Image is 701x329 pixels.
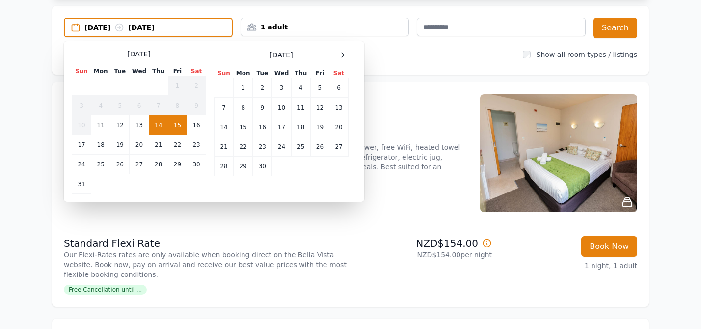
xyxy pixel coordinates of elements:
[272,78,291,98] td: 3
[72,155,91,174] td: 24
[130,96,149,115] td: 6
[234,69,253,78] th: Mon
[500,261,637,271] p: 1 night, 1 adult
[64,250,347,279] p: Our Flexi-Rates rates are only available when booking direct on the Bella Vista website. Book now...
[234,98,253,117] td: 8
[149,115,168,135] td: 14
[168,67,187,76] th: Fri
[272,98,291,117] td: 10
[329,78,349,98] td: 6
[329,137,349,157] td: 27
[253,69,272,78] th: Tue
[187,67,206,76] th: Sat
[537,51,637,58] label: Show all room types / listings
[127,49,150,59] span: [DATE]
[110,135,130,155] td: 19
[270,50,293,60] span: [DATE]
[310,69,329,78] th: Fri
[149,155,168,174] td: 28
[215,69,234,78] th: Sun
[215,137,234,157] td: 21
[110,67,130,76] th: Tue
[72,115,91,135] td: 10
[234,157,253,176] td: 29
[187,96,206,115] td: 9
[91,67,110,76] th: Mon
[64,236,347,250] p: Standard Flexi Rate
[329,98,349,117] td: 13
[272,117,291,137] td: 17
[215,157,234,176] td: 28
[168,115,187,135] td: 15
[72,96,91,115] td: 3
[291,117,310,137] td: 18
[72,135,91,155] td: 17
[593,18,637,38] button: Search
[354,236,492,250] p: NZD$154.00
[215,117,234,137] td: 14
[72,67,91,76] th: Sun
[272,137,291,157] td: 24
[310,117,329,137] td: 19
[253,117,272,137] td: 16
[130,155,149,174] td: 27
[310,137,329,157] td: 26
[91,135,110,155] td: 18
[329,69,349,78] th: Sat
[241,22,409,32] div: 1 adult
[168,76,187,96] td: 1
[149,67,168,76] th: Thu
[84,23,232,32] div: [DATE] [DATE]
[581,236,637,257] button: Book Now
[291,69,310,78] th: Thu
[130,135,149,155] td: 20
[168,155,187,174] td: 29
[253,98,272,117] td: 9
[168,135,187,155] td: 22
[91,115,110,135] td: 11
[187,76,206,96] td: 2
[354,250,492,260] p: NZD$154.00 per night
[234,78,253,98] td: 1
[234,137,253,157] td: 22
[215,98,234,117] td: 7
[130,67,149,76] th: Wed
[253,137,272,157] td: 23
[253,157,272,176] td: 30
[91,96,110,115] td: 4
[234,117,253,137] td: 15
[110,96,130,115] td: 5
[110,155,130,174] td: 26
[187,135,206,155] td: 23
[272,69,291,78] th: Wed
[149,96,168,115] td: 7
[291,137,310,157] td: 25
[329,117,349,137] td: 20
[253,78,272,98] td: 2
[110,115,130,135] td: 12
[64,285,147,295] span: Free Cancellation until ...
[91,155,110,174] td: 25
[130,115,149,135] td: 13
[187,115,206,135] td: 16
[168,96,187,115] td: 8
[149,135,168,155] td: 21
[310,98,329,117] td: 12
[187,155,206,174] td: 30
[291,78,310,98] td: 4
[310,78,329,98] td: 5
[72,174,91,194] td: 31
[291,98,310,117] td: 11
